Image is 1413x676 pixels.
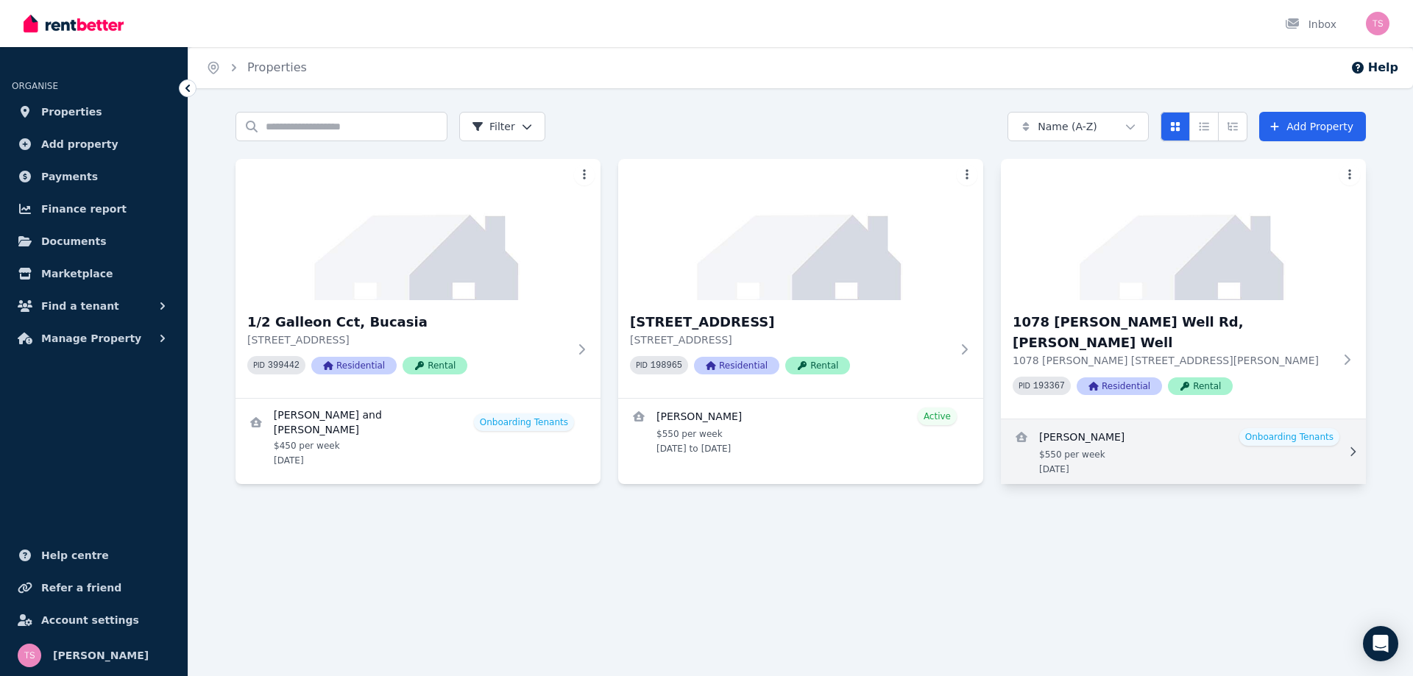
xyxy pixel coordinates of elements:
[41,135,118,153] span: Add property
[630,312,951,332] h3: [STREET_ADDRESS]
[253,361,265,369] small: PID
[53,647,149,664] span: [PERSON_NAME]
[41,547,109,564] span: Help centre
[472,119,515,134] span: Filter
[574,165,595,185] button: More options
[12,129,176,159] a: Add property
[785,357,850,374] span: Rental
[636,361,648,369] small: PID
[1339,165,1360,185] button: More options
[12,541,176,570] a: Help centre
[1189,112,1219,141] button: Compact list view
[1366,12,1389,35] img: Tanya Scifleet
[41,297,119,315] span: Find a tenant
[268,360,300,371] code: 399442
[247,312,568,332] h3: 1/2 Galleon Cct, Bucasia
[41,200,127,218] span: Finance report
[12,81,58,91] span: ORGANISE
[1007,112,1149,141] button: Name (A-Z)
[235,159,601,398] a: 1/2 Galleon Cct, Bucasia1/2 Galleon Cct, Bucasia[STREET_ADDRESS]PID 399442ResidentialRental
[618,159,983,398] a: 4 Fig Court, Bushland Beach[STREET_ADDRESS][STREET_ADDRESS]PID 198965ResidentialRental
[41,330,141,347] span: Manage Property
[247,332,568,347] p: [STREET_ADDRESS]
[1001,159,1366,300] img: 1078 Pimpama Jacobs Well Rd, Jacobs Well
[311,357,397,374] span: Residential
[1161,112,1190,141] button: Card view
[235,399,601,475] a: View details for Bailey and Caitlyn Scifleet
[12,291,176,321] button: Find a tenant
[403,357,467,374] span: Rental
[1019,382,1030,390] small: PID
[12,97,176,127] a: Properties
[41,579,121,597] span: Refer a friend
[1350,59,1398,77] button: Help
[1038,119,1097,134] span: Name (A-Z)
[1218,112,1247,141] button: Expanded list view
[618,399,983,463] a: View details for Rhod Mayers
[1285,17,1336,32] div: Inbox
[41,265,113,282] span: Marketplace
[957,165,977,185] button: More options
[1001,159,1366,419] a: 1078 Pimpama Jacobs Well Rd, Jacobs Well1078 [PERSON_NAME] Well Rd, [PERSON_NAME] Well1078 [PERSO...
[12,259,176,288] a: Marketplace
[12,573,176,602] a: Refer a friend
[1363,626,1398,661] div: Open Intercom Messenger
[1161,112,1247,141] div: View options
[235,159,601,300] img: 1/2 Galleon Cct, Bucasia
[247,60,307,74] a: Properties
[1001,419,1366,484] a: View details for Kraigh Turner
[1168,377,1233,395] span: Rental
[651,360,682,371] code: 198965
[24,13,124,35] img: RentBetter
[12,194,176,224] a: Finance report
[1259,112,1366,141] a: Add Property
[630,332,951,347] p: [STREET_ADDRESS]
[694,357,779,374] span: Residential
[41,103,102,121] span: Properties
[41,611,139,629] span: Account settings
[41,232,107,250] span: Documents
[18,644,41,667] img: Tanya Scifleet
[618,159,983,300] img: 4 Fig Court, Bushland Beach
[1013,353,1334,368] p: 1078 [PERSON_NAME] [STREET_ADDRESS][PERSON_NAME]
[12,227,176,256] a: Documents
[12,324,176,353] button: Manage Property
[12,162,176,191] a: Payments
[1033,381,1065,391] code: 193367
[1077,377,1162,395] span: Residential
[459,112,545,141] button: Filter
[188,47,325,88] nav: Breadcrumb
[12,605,176,635] a: Account settings
[41,168,98,185] span: Payments
[1013,312,1334,353] h3: 1078 [PERSON_NAME] Well Rd, [PERSON_NAME] Well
